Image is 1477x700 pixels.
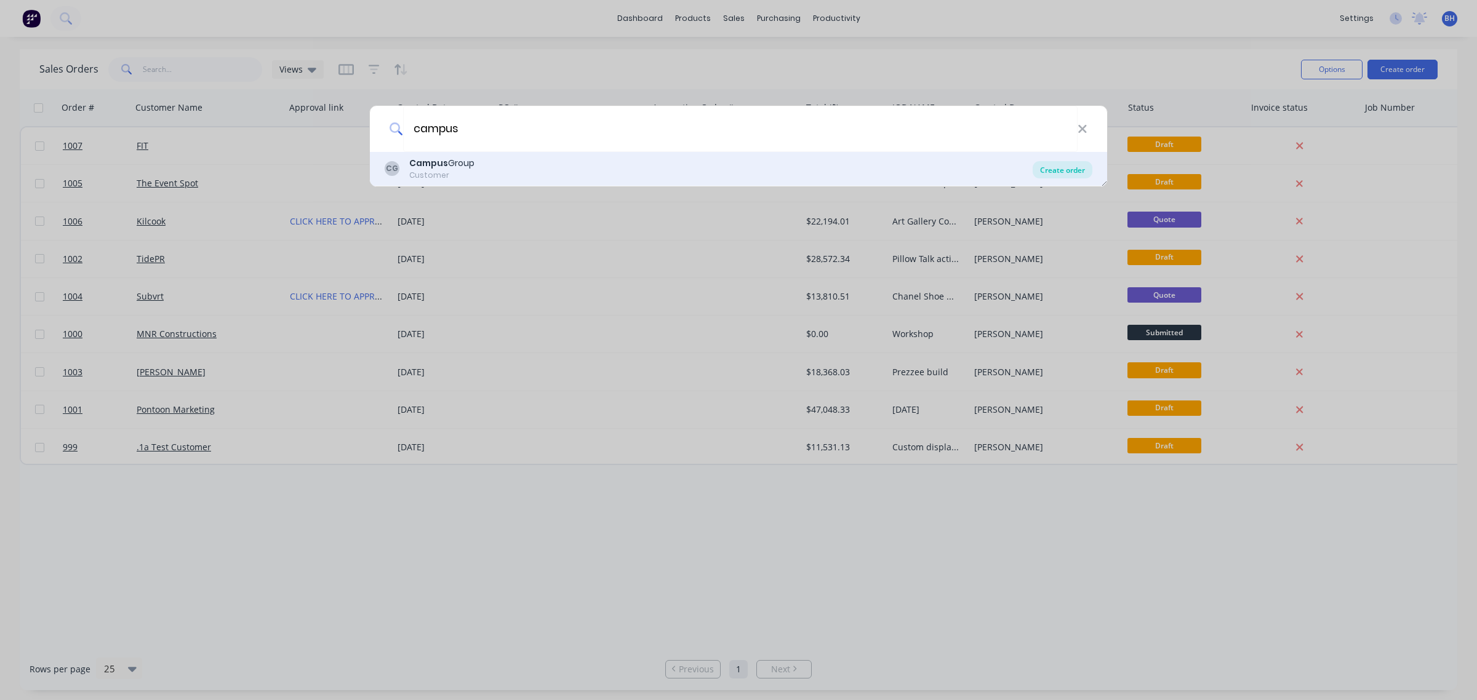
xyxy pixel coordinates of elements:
[403,106,1078,152] input: Enter a customer name to create a new order...
[409,157,474,170] div: Group
[409,170,474,181] div: Customer
[409,157,448,169] b: Campus
[1033,161,1092,178] div: Create order
[385,161,399,176] div: CG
